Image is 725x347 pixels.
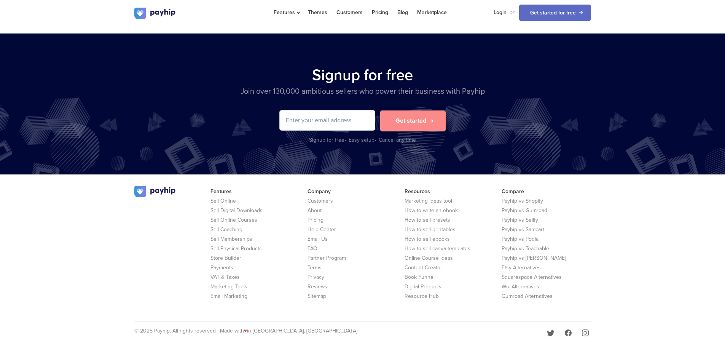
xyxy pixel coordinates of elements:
a: Resource Hub [405,293,439,299]
a: Store Builder [210,255,241,261]
span: • [374,137,376,143]
a: How to sell presets [405,217,450,223]
li: Compare [502,188,591,195]
a: Instagram [580,327,591,339]
a: Sitemap [308,293,326,299]
a: Payhip vs Teachable [502,245,549,252]
a: VAT & Taxes [210,274,240,280]
a: Sell Online [210,198,236,204]
span: ♥ [244,328,247,334]
a: Etsy Alternatives [502,264,541,271]
button: Get started [380,110,446,131]
div: Cancel any time [379,136,416,144]
li: Company [308,188,397,195]
a: Facebook [562,327,574,339]
a: Digital Products [405,283,441,290]
a: Online Course Ideas [405,255,453,261]
div: Signup for free [309,136,347,144]
a: Gumroad Alternatives [502,293,553,299]
a: Sell Coaching [210,226,242,233]
a: Email Us [308,236,328,242]
a: Pricing [308,217,323,223]
span: Features [274,9,299,16]
a: Marketing Tools [210,283,247,290]
div: Easy setup [349,136,377,144]
a: Payhip vs Gumroad [502,207,547,214]
a: About [308,207,322,214]
a: Payments [210,264,233,271]
a: Email Marketing [210,293,247,299]
a: Wix Alternatives [502,283,539,290]
a: Sell Digital Downloads [210,207,263,214]
img: logo.svg [134,186,176,197]
a: How to sell canva templates [405,245,470,252]
input: Enter your email address [280,110,375,130]
a: Terms [308,264,322,271]
a: Payhip vs Shopify [502,198,543,204]
a: FAQ [308,245,317,252]
img: logo.svg [134,8,176,19]
a: Privacy [308,274,324,280]
li: Resources [405,188,494,195]
a: How to sell printables [405,226,456,233]
a: Sell Physical Products [210,245,262,252]
a: Help Center [308,226,336,233]
a: Payhip vs [PERSON_NAME] [502,255,566,261]
a: Squarespace Alternatives [502,274,562,280]
a: Book Funnel [405,274,435,280]
a: Marketing ideas tool [405,198,452,204]
p: Join over 130,000 ambitious sellers who power their business with Payhip [134,86,591,97]
a: Content Creator [405,264,442,271]
a: Reviews [308,283,327,290]
a: Sell Memberships [210,236,252,242]
h2: Signup for free [134,64,591,86]
a: How to sell ebooks [405,236,450,242]
a: Twitter [545,327,557,339]
p: © 2025 Payhip, All rights reserved | Made with in [GEOGRAPHIC_DATA], [GEOGRAPHIC_DATA] [134,327,357,335]
a: Get started for free [519,5,591,21]
a: Customers [308,198,333,204]
a: Partner Program [308,255,346,261]
a: Payhip vs Podia [502,236,539,242]
a: Sell Online Courses [210,217,257,223]
span: • [344,137,346,143]
a: Payhip vs Sellfy [502,217,538,223]
a: How to write an ebook [405,207,458,214]
a: Payhip vs Samcart [502,226,544,233]
li: Features [210,188,300,195]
